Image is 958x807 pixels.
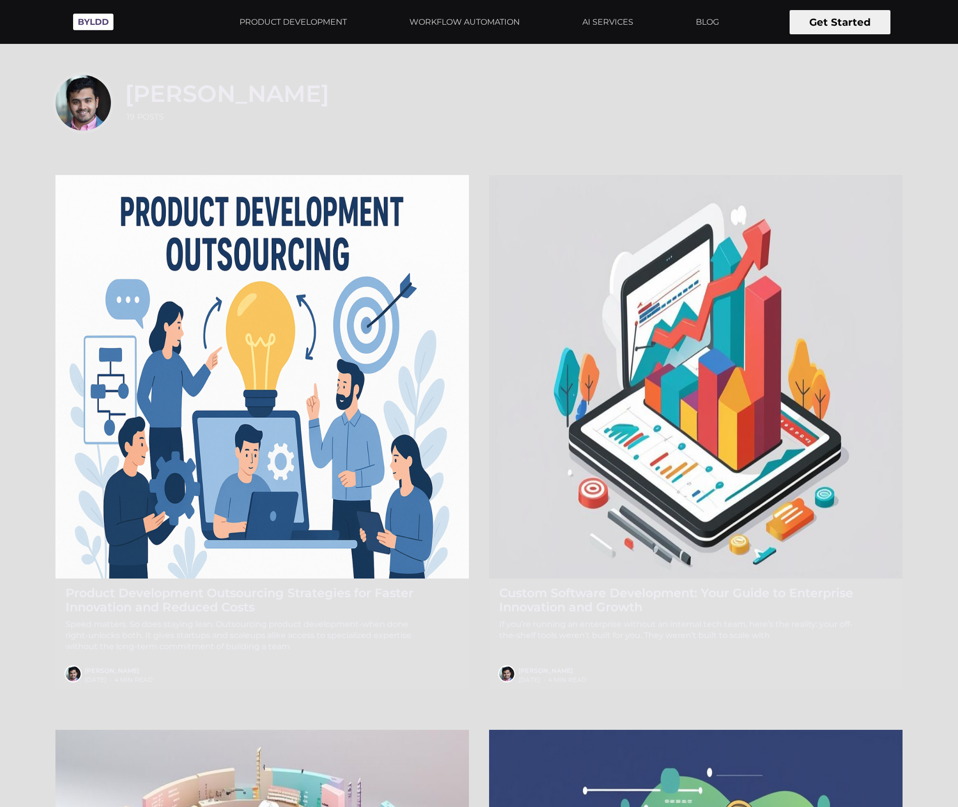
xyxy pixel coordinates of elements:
[690,10,725,35] a: BLOG
[499,579,892,649] a: Custom Software Development: Your Guide to Enterprise Innovation and Growth If you’re running an ...
[403,10,526,35] a: WORKFLOW AUTOMATION
[68,8,118,36] img: Byldd - Product Development Company
[489,175,903,579] img: Custom Software Development: Your Guide to Enterprise Innovation and Growth
[85,667,140,674] a: [PERSON_NAME]
[499,666,514,681] img: Ayush Singhvi
[85,676,106,683] time: [DATE]
[55,75,111,131] img: Ayush Singhvi
[790,10,890,34] button: Get Started
[576,10,639,35] a: AI SERVICES
[125,82,329,105] h1: [PERSON_NAME]
[518,667,573,674] a: [PERSON_NAME]
[66,579,459,660] a: Product Development Outsourcing Strategies for Faster Innovation and Reduced Costs Speed matters....
[66,586,459,614] h2: Product Development Outsourcing Strategies for Faster Innovation and Reduced Costs
[66,619,433,652] p: Speed matters. So does staying lean. Outsourcing product development-when done right-unlocks both...
[55,175,469,579] img: Product Development Outsourcing Strategies for Faster Innovation and Reduced Costs
[85,675,459,684] span: 4 min read
[66,666,81,681] img: Ayush Singhvi
[499,619,866,641] p: If you’re running an enterprise without an internal tech team, here’s the reality: your off-the-s...
[544,675,546,684] span: •
[127,110,164,124] div: 19 posts
[518,676,540,683] time: [DATE]
[518,675,892,684] span: 4 min read
[499,586,892,614] h2: Custom Software Development: Your Guide to Enterprise Innovation and Growth
[233,10,353,35] a: PRODUCT DEVELOPMENT
[110,675,112,684] span: •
